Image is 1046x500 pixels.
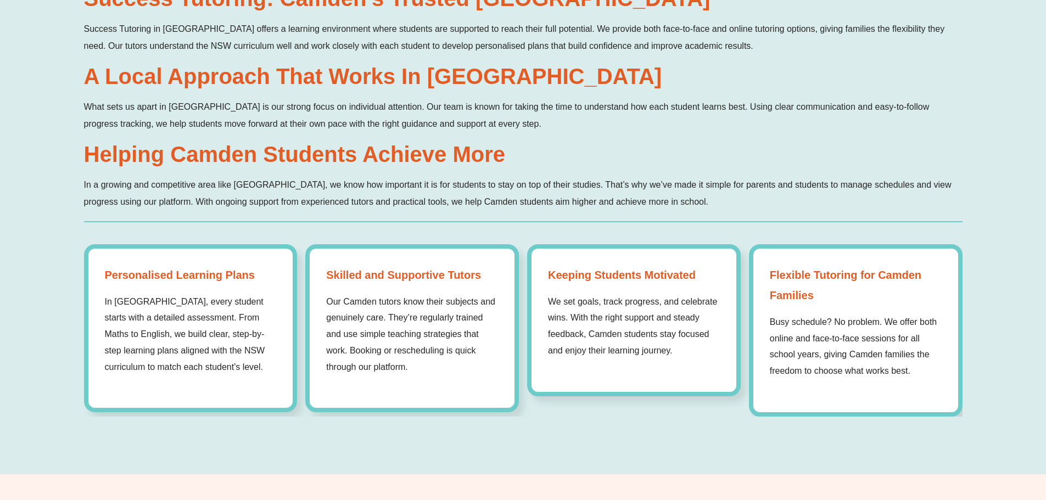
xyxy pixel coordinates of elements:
[326,265,498,285] strong: Skilled and Supportive Tutors
[84,20,963,54] p: Success Tutoring in [GEOGRAPHIC_DATA] offers a learning environment where students are supported ...
[105,265,277,285] strong: Personalised Learning Plans
[863,376,1046,500] iframe: Chat Widget
[770,265,942,306] strong: Flexible Tutoring for Camden Families
[84,65,963,87] h2: A Local Approach That Works in [GEOGRAPHIC_DATA]
[548,265,720,285] strong: Keeping Students Motivated
[527,244,741,396] div: 3 / 4
[84,143,963,165] h2: Helping Camden Students Achieve More
[548,294,720,359] p: We set goals, track progress, and celebrate wins. With the right support and steady feedback, Cam...
[84,98,963,132] p: What sets us apart in [GEOGRAPHIC_DATA] is our strong focus on individual attention. Our team is ...
[770,314,942,379] p: Busy schedule? No problem. We offer both online and face-to-face sessions for all school years, g...
[84,176,963,210] p: In a growing and competitive area like [GEOGRAPHIC_DATA], we know how important it is for student...
[305,244,519,413] div: 2 / 4
[84,244,298,413] div: 1 / 4
[105,294,277,375] p: In [GEOGRAPHIC_DATA], every student starts with a detailed assessment. From Maths to English, we ...
[749,244,963,417] div: 4 / 4
[326,294,498,375] p: Our Camden tutors know their subjects and genuinely care. They’re regularly trained and use simpl...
